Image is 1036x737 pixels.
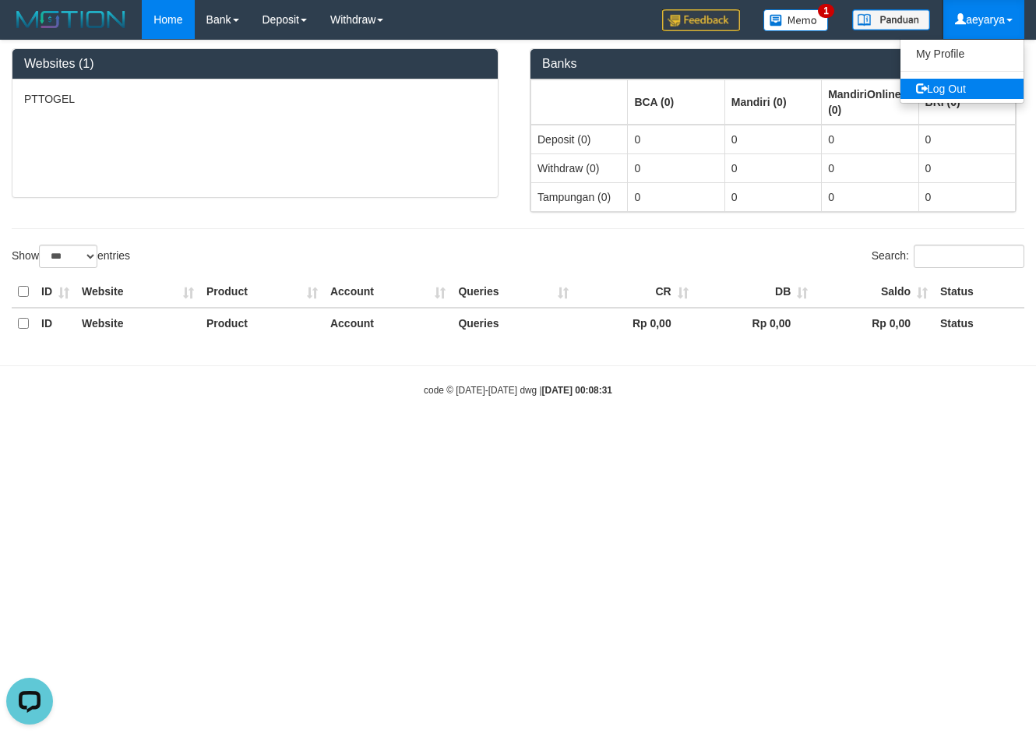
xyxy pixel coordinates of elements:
td: 0 [724,125,821,154]
img: panduan.png [852,9,930,30]
td: 0 [724,153,821,182]
a: My Profile [900,44,1024,64]
td: 0 [918,125,1015,154]
th: Group: activate to sort column ascending [822,79,918,125]
th: Queries [452,308,575,339]
p: PTTOGEL [24,91,486,107]
td: 0 [918,182,1015,211]
th: Group: activate to sort column ascending [628,79,724,125]
th: Website [76,308,200,339]
th: Rp 0,00 [695,308,815,339]
strong: [DATE] 00:08:31 [542,385,612,396]
td: Tampungan (0) [531,182,628,211]
th: Account [324,277,452,308]
th: DB [695,277,815,308]
th: Status [934,308,1024,339]
th: Status [934,277,1024,308]
th: Group: activate to sort column ascending [724,79,821,125]
th: ID [35,308,76,339]
th: Rp 0,00 [814,308,934,339]
th: CR [575,277,695,308]
td: Withdraw (0) [531,153,628,182]
th: Product [200,277,324,308]
td: Deposit (0) [531,125,628,154]
td: 0 [628,125,724,154]
th: Account [324,308,452,339]
th: Group: activate to sort column ascending [531,79,628,125]
td: 0 [822,182,918,211]
img: MOTION_logo.png [12,8,130,31]
h3: Banks [542,57,1004,71]
td: 0 [822,125,918,154]
span: 1 [818,4,834,18]
h3: Websites (1) [24,57,486,71]
th: ID [35,277,76,308]
img: Feedback.jpg [662,9,740,31]
td: 0 [822,153,918,182]
th: Saldo [814,277,934,308]
td: 0 [724,182,821,211]
label: Search: [872,245,1024,268]
img: Button%20Memo.svg [763,9,829,31]
th: Website [76,277,200,308]
th: Queries [452,277,575,308]
a: Log Out [900,79,1024,99]
td: 0 [628,153,724,182]
select: Showentries [39,245,97,268]
small: code © [DATE]-[DATE] dwg | [424,385,612,396]
td: 0 [918,153,1015,182]
label: Show entries [12,245,130,268]
td: 0 [628,182,724,211]
th: Rp 0,00 [575,308,695,339]
input: Search: [914,245,1024,268]
th: Product [200,308,324,339]
button: Open LiveChat chat widget [6,6,53,53]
